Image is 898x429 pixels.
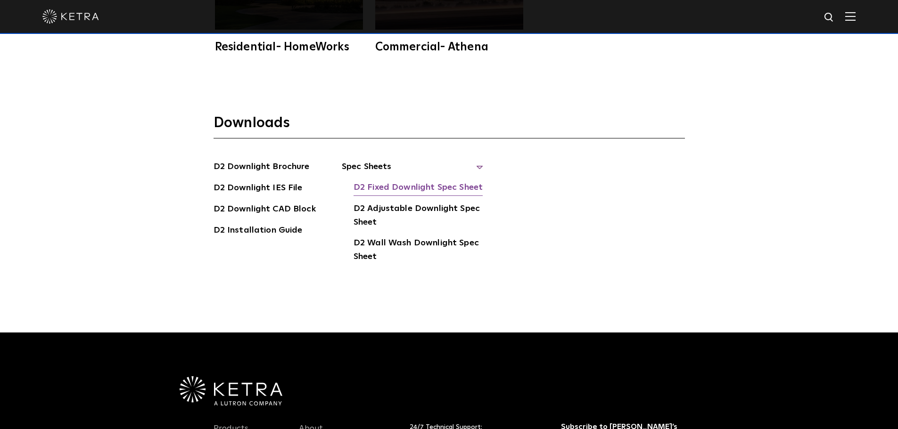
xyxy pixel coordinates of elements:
span: Spec Sheets [342,160,483,181]
img: Hamburger%20Nav.svg [845,12,856,21]
a: D2 Adjustable Downlight Spec Sheet [354,202,483,231]
div: Residential- HomeWorks [215,41,363,53]
a: D2 Downlight CAD Block [214,202,316,218]
a: D2 Downlight Brochure [214,160,310,175]
img: search icon [824,12,835,24]
div: Commercial- Athena [375,41,523,53]
a: D2 Wall Wash Downlight Spec Sheet [354,236,483,265]
img: ketra-logo-2019-white [42,9,99,24]
img: Ketra-aLutronCo_White_RGB [180,376,282,405]
a: D2 Fixed Downlight Spec Sheet [354,181,483,196]
a: D2 Downlight IES File [214,181,303,196]
h3: Downloads [214,114,685,138]
a: D2 Installation Guide [214,224,303,239]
